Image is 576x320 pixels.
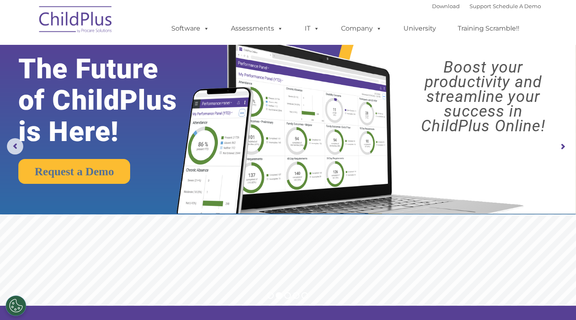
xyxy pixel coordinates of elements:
[432,3,460,9] a: Download
[297,20,328,37] a: IT
[6,296,26,316] button: Cookies Settings
[432,3,541,9] font: |
[398,60,569,133] rs-layer: Boost your productivity and streamline your success in ChildPlus Online!
[333,20,390,37] a: Company
[223,20,291,37] a: Assessments
[18,159,130,184] a: Request a Demo
[470,3,491,9] a: Support
[35,0,117,41] img: ChildPlus by Procare Solutions
[395,20,444,37] a: University
[163,20,217,37] a: Software
[18,53,202,148] rs-layer: The Future of ChildPlus is Here!
[493,3,541,9] a: Schedule A Demo
[450,20,527,37] a: Training Scramble!!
